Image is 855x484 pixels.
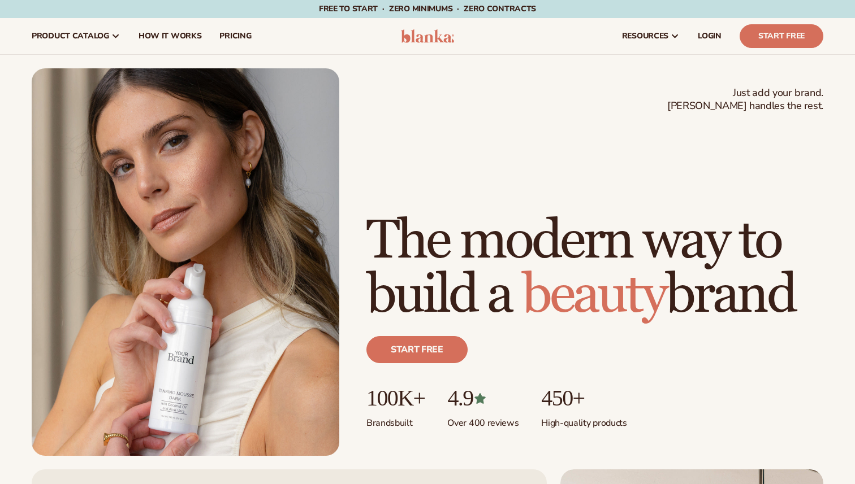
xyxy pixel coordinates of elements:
[447,411,519,429] p: Over 400 reviews
[522,262,666,328] span: beauty
[401,29,455,43] img: logo
[366,386,425,411] p: 100K+
[210,18,260,54] a: pricing
[32,68,339,456] img: Female holding tanning mousse.
[139,32,202,41] span: How It Works
[667,86,823,113] span: Just add your brand. [PERSON_NAME] handles the rest.
[219,32,251,41] span: pricing
[541,411,627,429] p: High-quality products
[698,32,722,41] span: LOGIN
[129,18,211,54] a: How It Works
[366,336,468,363] a: Start free
[319,3,536,14] span: Free to start · ZERO minimums · ZERO contracts
[622,32,668,41] span: resources
[447,386,519,411] p: 4.9
[366,411,425,429] p: Brands built
[541,386,627,411] p: 450+
[32,32,109,41] span: product catalog
[613,18,689,54] a: resources
[23,18,129,54] a: product catalog
[740,24,823,48] a: Start Free
[689,18,731,54] a: LOGIN
[366,214,823,322] h1: The modern way to build a brand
